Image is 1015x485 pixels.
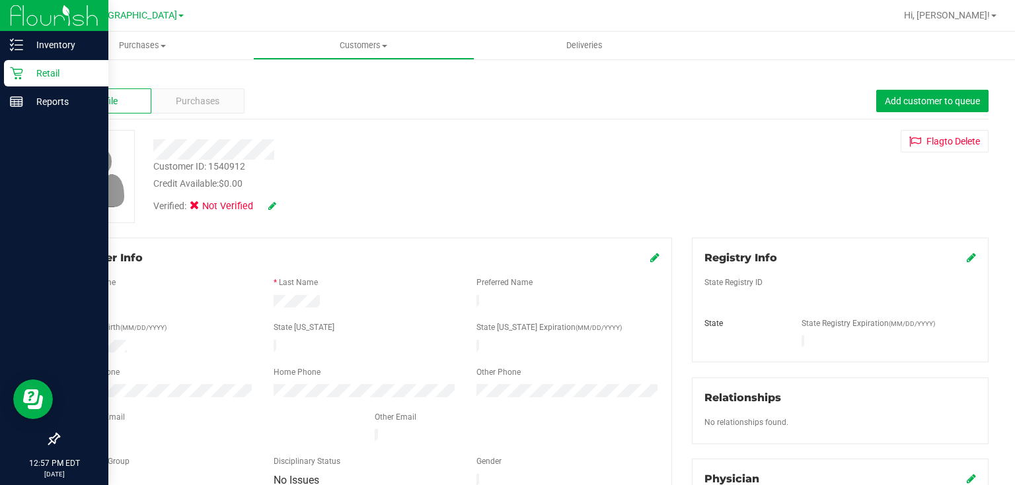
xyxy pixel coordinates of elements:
[548,40,620,51] span: Deliveries
[885,96,980,106] span: Add customer to queue
[23,37,102,53] p: Inventory
[6,457,102,469] p: 12:57 PM EDT
[904,10,990,20] span: Hi, [PERSON_NAME]!
[120,324,167,331] span: (MM/DD/YYYY)
[253,32,474,59] a: Customers
[202,199,255,214] span: Not Verified
[76,321,167,333] label: Date of Birth
[704,276,763,288] label: State Registry ID
[10,95,23,108] inline-svg: Reports
[87,10,177,21] span: [GEOGRAPHIC_DATA]
[704,251,777,264] span: Registry Info
[10,67,23,80] inline-svg: Retail
[695,317,792,329] div: State
[274,455,340,467] label: Disciplinary Status
[6,469,102,479] p: [DATE]
[153,160,245,174] div: Customer ID: 1540912
[476,455,502,467] label: Gender
[153,177,609,191] div: Credit Available:
[375,411,416,423] label: Other Email
[704,416,788,428] label: No relationships found.
[32,40,253,51] span: Purchases
[476,276,533,288] label: Preferred Name
[576,324,622,331] span: (MM/DD/YYYY)
[23,65,102,81] p: Retail
[219,178,243,189] span: $0.00
[704,472,759,485] span: Physician
[474,32,696,59] a: Deliveries
[889,320,935,327] span: (MM/DD/YYYY)
[10,38,23,51] inline-svg: Inventory
[704,391,781,404] span: Relationships
[176,94,219,108] span: Purchases
[254,40,474,51] span: Customers
[476,366,521,378] label: Other Phone
[153,199,276,214] div: Verified:
[802,317,935,329] label: State Registry Expiration
[23,94,102,110] p: Reports
[279,276,318,288] label: Last Name
[274,321,334,333] label: State [US_STATE]
[13,379,53,419] iframe: Resource center
[476,321,622,333] label: State [US_STATE] Expiration
[32,32,253,59] a: Purchases
[876,90,989,112] button: Add customer to queue
[901,130,989,152] button: Flagto Delete
[274,366,320,378] label: Home Phone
